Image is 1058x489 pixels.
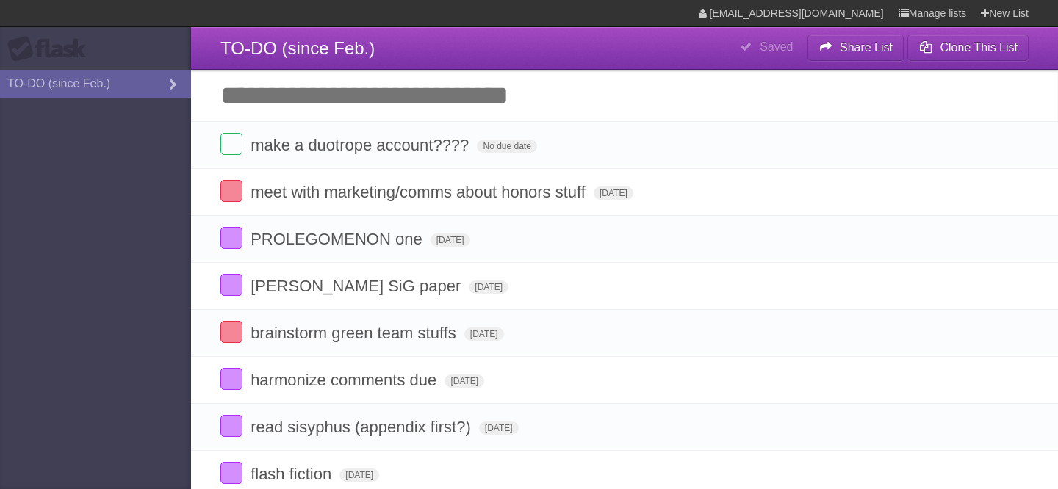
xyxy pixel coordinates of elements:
[445,374,484,388] span: [DATE]
[220,38,375,58] span: TO-DO (since Feb.)
[220,180,242,202] label: Done
[220,368,242,390] label: Done
[251,183,589,201] span: meet with marketing/comms about honors stuff
[907,35,1029,61] button: Clone This List
[431,233,470,247] span: [DATE]
[251,136,472,154] span: make a duotrope account????
[7,36,96,62] div: Flask
[477,140,536,153] span: No due date
[220,227,242,249] label: Done
[220,274,242,296] label: Done
[251,465,335,483] span: flash fiction
[840,41,893,54] b: Share List
[251,277,464,295] span: [PERSON_NAME] SiG paper
[940,41,1018,54] b: Clone This List
[760,40,793,53] b: Saved
[251,418,475,436] span: read sisyphus (appendix first?)
[220,415,242,437] label: Done
[251,230,426,248] span: PROLEGOMENON one
[464,327,504,341] span: [DATE]
[594,186,633,200] span: [DATE]
[469,280,508,294] span: [DATE]
[220,133,242,155] label: Done
[807,35,904,61] button: Share List
[251,324,460,342] span: brainstorm green team stuffs
[220,462,242,484] label: Done
[339,468,379,482] span: [DATE]
[220,321,242,343] label: Done
[479,421,519,435] span: [DATE]
[251,371,440,389] span: harmonize comments due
